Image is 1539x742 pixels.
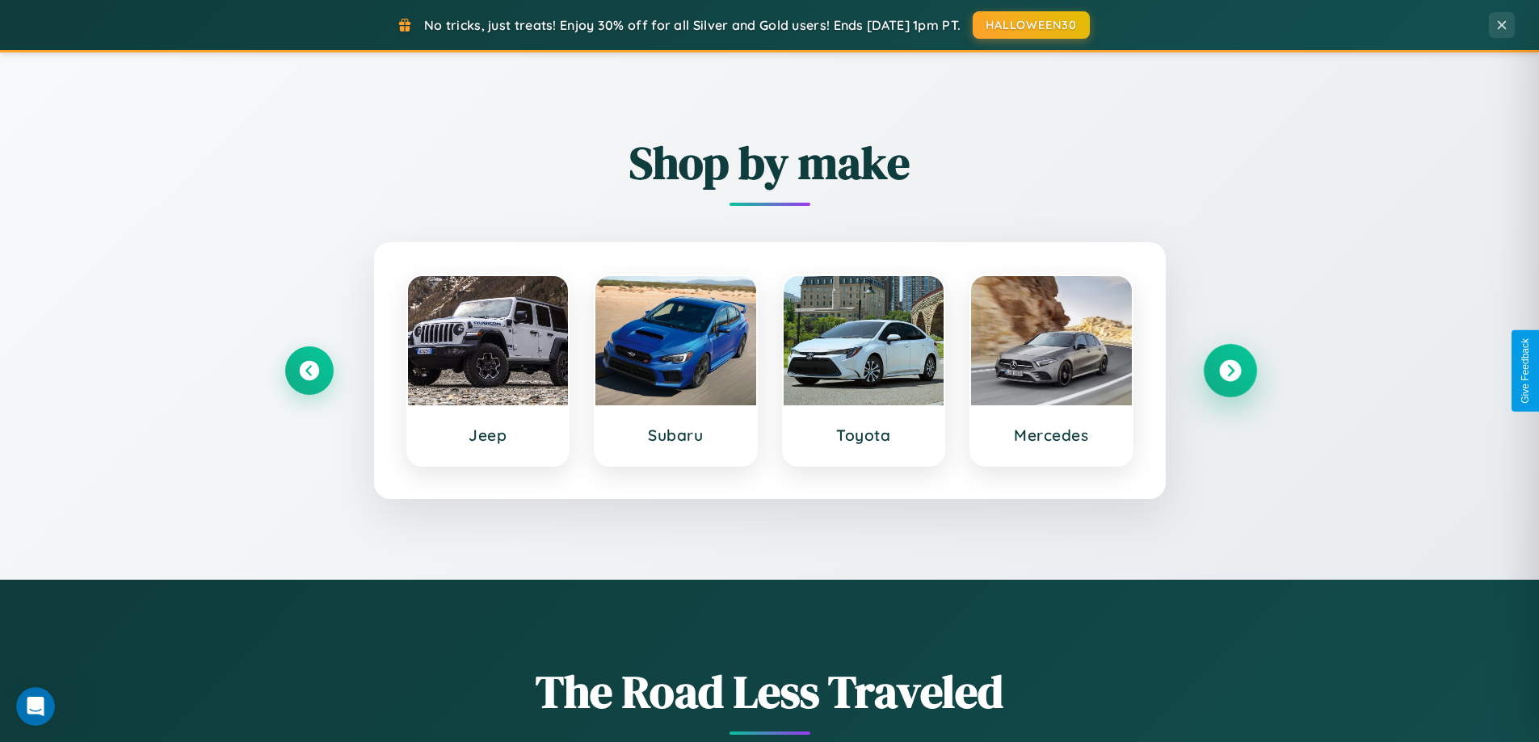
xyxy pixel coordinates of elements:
[612,425,740,445] h3: Subaru
[1520,338,1531,404] div: Give Feedback
[973,11,1090,39] button: HALLOWEEN30
[424,17,961,33] span: No tricks, just treats! Enjoy 30% off for all Silver and Gold users! Ends [DATE] 1pm PT.
[424,425,553,445] h3: Jeep
[800,425,928,445] h3: Toyota
[285,660,1255,723] h1: The Road Less Traveled
[285,132,1255,194] h2: Shop by make
[987,425,1116,445] h3: Mercedes
[16,687,55,726] iframe: Intercom live chat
